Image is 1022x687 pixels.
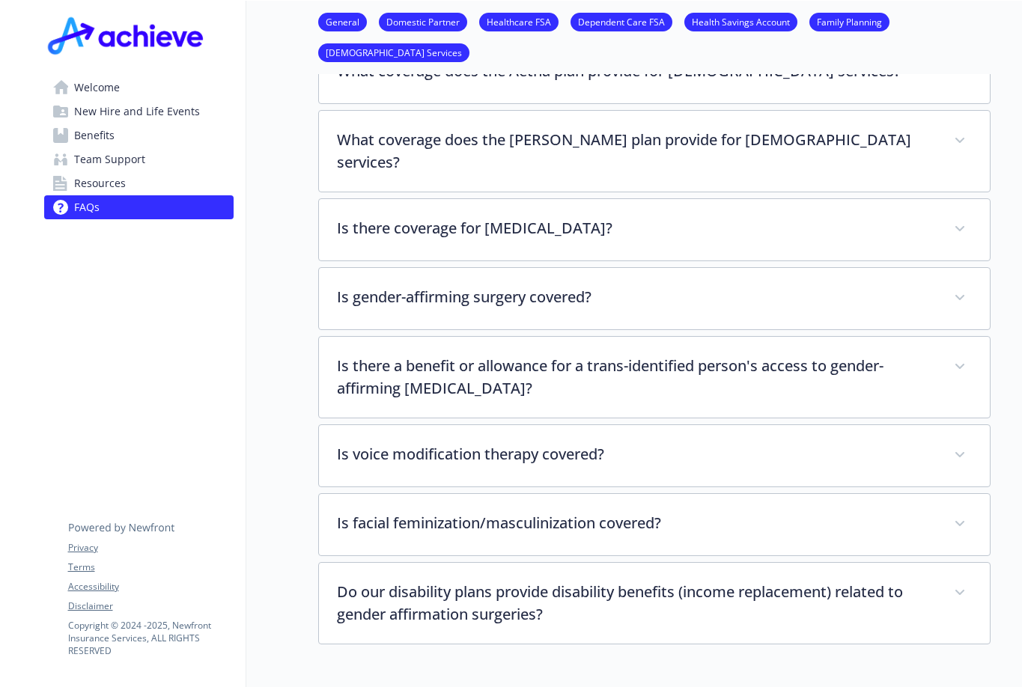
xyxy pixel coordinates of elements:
p: Is there a benefit or allowance for a trans-identified person's access to gender-affirming [MEDIC... [337,355,936,400]
a: Accessibility [68,580,233,593]
p: Is voice modification therapy covered? [337,443,936,465]
a: [DEMOGRAPHIC_DATA] Services [318,45,469,59]
p: Do our disability plans provide disability benefits (income replacement) related to gender affirm... [337,581,936,626]
a: Resources [44,171,234,195]
p: Copyright © 2024 - 2025 , Newfront Insurance Services, ALL RIGHTS RESERVED [68,619,233,657]
a: Privacy [68,541,233,555]
div: What coverage does the [PERSON_NAME] plan provide for [DEMOGRAPHIC_DATA] services? [319,111,990,192]
a: Terms [68,561,233,574]
a: Healthcare FSA [479,14,559,28]
p: Is gender-affirming surgery covered? [337,286,936,308]
a: Benefits [44,123,234,147]
span: Resources [74,171,126,195]
div: Is there a benefit or allowance for a trans-identified person's access to gender-affirming [MEDIC... [319,337,990,418]
span: Welcome [74,76,120,100]
a: Dependent Care FSA [571,14,672,28]
div: Is there coverage for [MEDICAL_DATA]? [319,199,990,260]
div: Is facial feminization/masculinization covered? [319,494,990,555]
a: Welcome [44,76,234,100]
p: Is there coverage for [MEDICAL_DATA]? [337,217,936,239]
p: What coverage does the [PERSON_NAME] plan provide for [DEMOGRAPHIC_DATA] services? [337,129,936,174]
a: Health Savings Account [684,14,797,28]
a: Disclaimer [68,599,233,613]
a: Family Planning [809,14,889,28]
span: Benefits [74,123,115,147]
a: Domestic Partner [379,14,467,28]
p: Is facial feminization/masculinization covered? [337,512,936,534]
a: Team Support [44,147,234,171]
span: New Hire and Life Events [74,100,200,123]
a: General [318,14,367,28]
span: Team Support [74,147,145,171]
div: Do our disability plans provide disability benefits (income replacement) related to gender affirm... [319,563,990,644]
span: FAQs [74,195,100,219]
div: Is voice modification therapy covered? [319,425,990,486]
a: FAQs [44,195,234,219]
div: Is gender-affirming surgery covered? [319,268,990,329]
a: New Hire and Life Events [44,100,234,123]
